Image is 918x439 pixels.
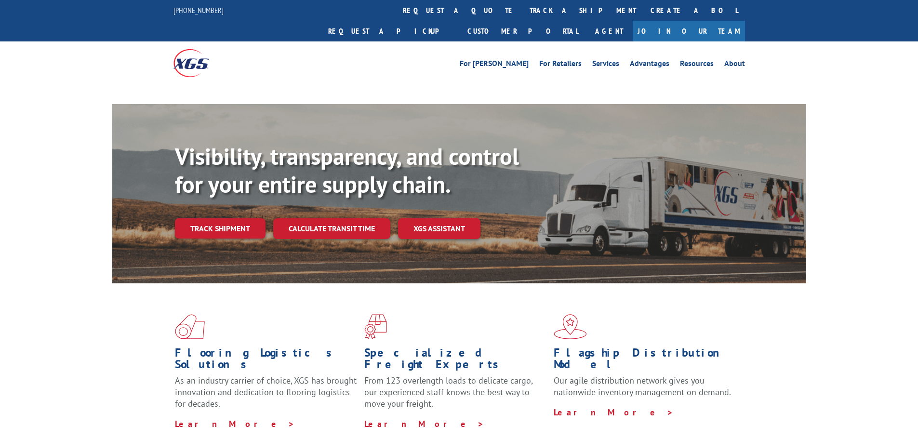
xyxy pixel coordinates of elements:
[364,375,546,418] p: From 123 overlength loads to delicate cargo, our experienced staff knows the best way to move you...
[554,375,731,398] span: Our agile distribution network gives you nationwide inventory management on demand.
[364,347,546,375] h1: Specialized Freight Experts
[585,21,633,41] a: Agent
[724,60,745,70] a: About
[175,218,266,239] a: Track shipment
[273,218,390,239] a: Calculate transit time
[554,347,736,375] h1: Flagship Distribution Model
[554,407,674,418] a: Learn More >
[175,314,205,339] img: xgs-icon-total-supply-chain-intelligence-red
[321,21,460,41] a: Request a pickup
[554,314,587,339] img: xgs-icon-flagship-distribution-model-red
[364,314,387,339] img: xgs-icon-focused-on-flooring-red
[175,375,357,409] span: As an industry carrier of choice, XGS has brought innovation and dedication to flooring logistics...
[175,141,519,199] b: Visibility, transparency, and control for your entire supply chain.
[460,60,529,70] a: For [PERSON_NAME]
[460,21,585,41] a: Customer Portal
[364,418,484,429] a: Learn More >
[173,5,224,15] a: [PHONE_NUMBER]
[592,60,619,70] a: Services
[175,418,295,429] a: Learn More >
[630,60,669,70] a: Advantages
[680,60,714,70] a: Resources
[539,60,582,70] a: For Retailers
[175,347,357,375] h1: Flooring Logistics Solutions
[398,218,480,239] a: XGS ASSISTANT
[633,21,745,41] a: Join Our Team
